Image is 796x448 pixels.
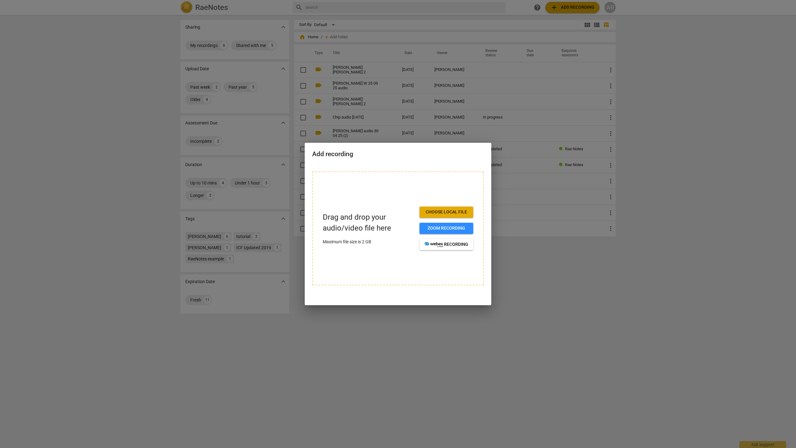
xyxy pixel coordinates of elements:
[323,212,414,234] p: Drag and drop your audio/video file here
[419,207,473,218] button: Choose local file
[419,223,473,234] button: Zoom recording
[323,239,414,245] p: Maximum file size is 2 GB
[424,241,468,248] span: recording
[424,209,468,215] span: Choose local file
[424,225,468,231] span: Zoom recording
[312,150,484,158] h2: Add recording
[419,239,473,250] button: recording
